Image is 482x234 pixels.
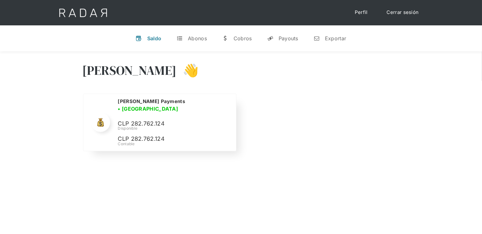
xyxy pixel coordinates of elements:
[222,35,228,42] div: w
[118,126,228,131] div: Disponible
[267,35,274,42] div: y
[234,35,252,42] div: Cobros
[176,62,199,78] h3: 👋
[118,119,213,128] p: CLP 282.762.124
[118,105,178,113] h3: • [GEOGRAPHIC_DATA]
[176,35,183,42] div: t
[136,35,142,42] div: v
[118,134,213,144] p: CLP 282.762.124
[348,6,374,19] a: Perfil
[314,35,320,42] div: n
[118,98,185,105] h2: [PERSON_NAME] Payments
[118,141,228,147] div: Contable
[147,35,162,42] div: Saldo
[279,35,298,42] div: Payouts
[188,35,207,42] div: Abonos
[380,6,425,19] a: Cerrar sesión
[83,62,177,78] h3: [PERSON_NAME]
[325,35,346,42] div: Exportar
